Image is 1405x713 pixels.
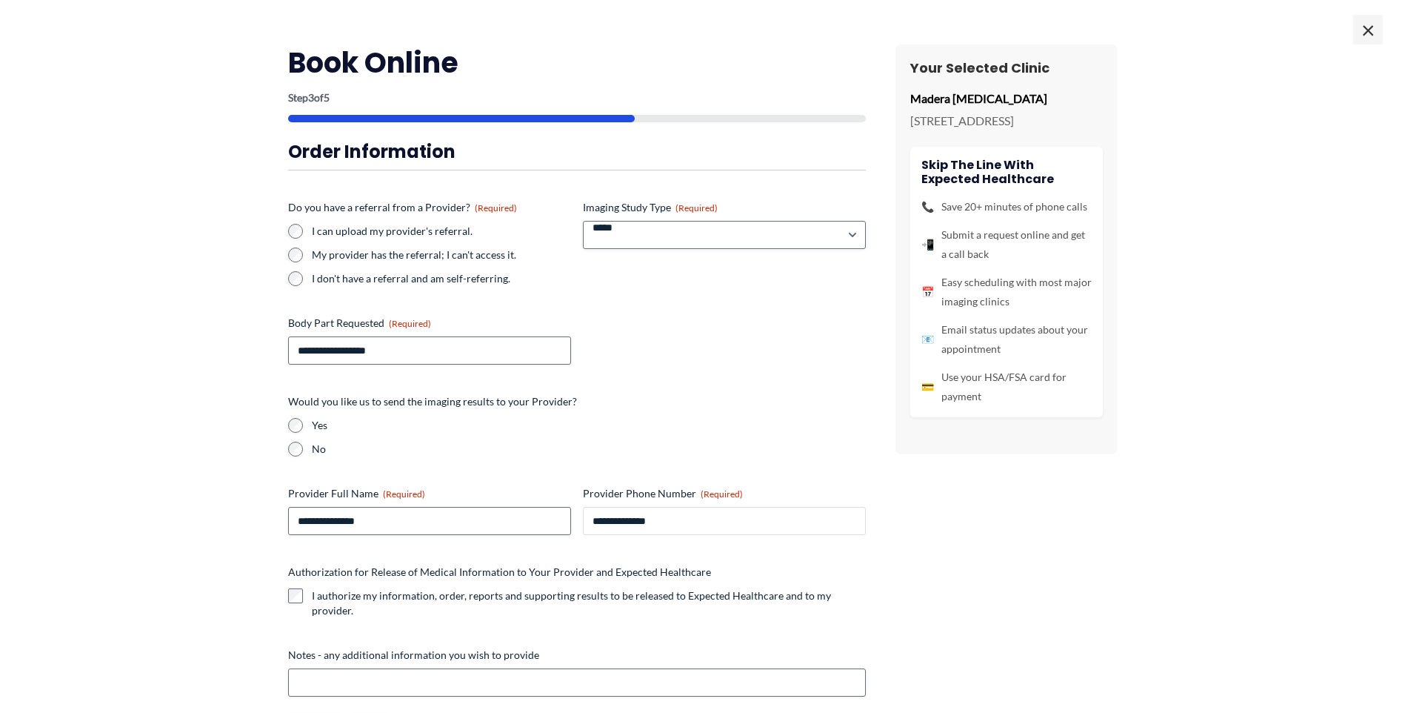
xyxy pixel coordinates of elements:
[312,271,571,286] label: I don't have a referral and am self-referring.
[312,248,571,262] label: My provider has the referral; I can't access it.
[288,316,571,331] label: Body Part Requested
[921,320,1092,359] li: Email status updates about your appointment
[389,318,431,329] span: (Required)
[921,197,934,216] span: 📞
[312,418,866,433] label: Yes
[288,648,866,663] label: Notes - any additional information you wish to provide
[288,44,866,81] h2: Book Online
[324,91,330,104] span: 5
[921,377,934,397] span: 💳
[383,488,425,500] span: (Required)
[701,488,743,500] span: (Required)
[921,330,934,349] span: 📧
[308,91,314,104] span: 3
[921,368,1092,406] li: Use your HSA/FSA card for payment
[910,110,1103,132] p: [STREET_ADDRESS]
[921,197,1092,216] li: Save 20+ minutes of phone calls
[583,200,866,215] label: Imaging Study Type
[288,140,866,163] h3: Order Information
[312,442,866,457] label: No
[288,565,711,580] legend: Authorization for Release of Medical Information to Your Provider and Expected Healthcare
[921,235,934,254] span: 📲
[910,59,1103,76] h3: Your Selected Clinic
[1353,15,1383,44] span: ×
[921,158,1092,186] h4: Skip the line with Expected Healthcare
[288,200,517,215] legend: Do you have a referral from a Provider?
[312,588,866,618] label: I authorize my information, order, reports and supporting results to be released to Expected Heal...
[288,486,571,501] label: Provider Full Name
[921,282,934,302] span: 📅
[312,224,571,239] label: I can upload my provider's referral.
[675,202,718,213] span: (Required)
[921,273,1092,311] li: Easy scheduling with most major imaging clinics
[288,394,577,409] legend: Would you like us to send the imaging results to your Provider?
[288,93,866,103] p: Step of
[583,486,866,501] label: Provider Phone Number
[475,202,517,213] span: (Required)
[921,225,1092,264] li: Submit a request online and get a call back
[910,87,1103,110] p: Madera [MEDICAL_DATA]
